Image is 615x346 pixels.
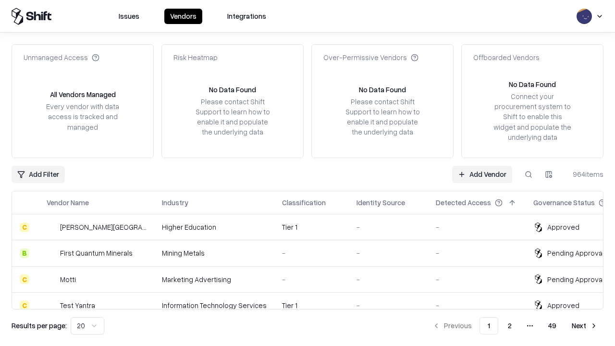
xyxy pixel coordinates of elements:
[500,317,519,334] button: 2
[282,300,341,310] div: Tier 1
[547,248,604,258] div: Pending Approval
[20,248,29,258] div: B
[282,222,341,232] div: Tier 1
[50,89,116,99] div: All Vendors Managed
[162,274,267,284] div: Marketing Advertising
[357,222,420,232] div: -
[343,97,422,137] div: Please contact Shift Support to learn how to enable it and populate the underlying data
[209,85,256,95] div: No Data Found
[60,222,147,232] div: [PERSON_NAME][GEOGRAPHIC_DATA]
[282,274,341,284] div: -
[547,300,579,310] div: Approved
[24,52,99,62] div: Unmanaged Access
[60,300,95,310] div: Test Yantra
[47,274,56,284] img: Motti
[12,321,67,331] p: Results per page:
[541,317,564,334] button: 49
[436,198,491,208] div: Detected Access
[566,317,603,334] button: Next
[162,222,267,232] div: Higher Education
[359,85,406,95] div: No Data Found
[20,300,29,310] div: C
[47,198,89,208] div: Vendor Name
[221,9,272,24] button: Integrations
[357,274,420,284] div: -
[43,101,123,132] div: Every vendor with data access is tracked and managed
[436,248,518,258] div: -
[480,317,498,334] button: 1
[12,166,65,183] button: Add Filter
[509,79,556,89] div: No Data Found
[20,222,29,232] div: C
[162,300,267,310] div: Information Technology Services
[162,248,267,258] div: Mining Metals
[547,222,579,232] div: Approved
[47,300,56,310] img: Test Yantra
[60,274,76,284] div: Motti
[547,274,604,284] div: Pending Approval
[162,198,188,208] div: Industry
[282,248,341,258] div: -
[282,198,326,208] div: Classification
[452,166,512,183] a: Add Vendor
[47,222,56,232] img: Reichman University
[436,274,518,284] div: -
[113,9,145,24] button: Issues
[492,91,572,142] div: Connect your procurement system to Shift to enable this widget and populate the underlying data
[193,97,272,137] div: Please contact Shift Support to learn how to enable it and populate the underlying data
[20,274,29,284] div: C
[357,198,405,208] div: Identity Source
[357,248,420,258] div: -
[436,222,518,232] div: -
[47,248,56,258] img: First Quantum Minerals
[427,317,603,334] nav: pagination
[473,52,540,62] div: Offboarded Vendors
[436,300,518,310] div: -
[173,52,218,62] div: Risk Heatmap
[565,169,603,179] div: 964 items
[164,9,202,24] button: Vendors
[323,52,418,62] div: Over-Permissive Vendors
[533,198,595,208] div: Governance Status
[357,300,420,310] div: -
[60,248,133,258] div: First Quantum Minerals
